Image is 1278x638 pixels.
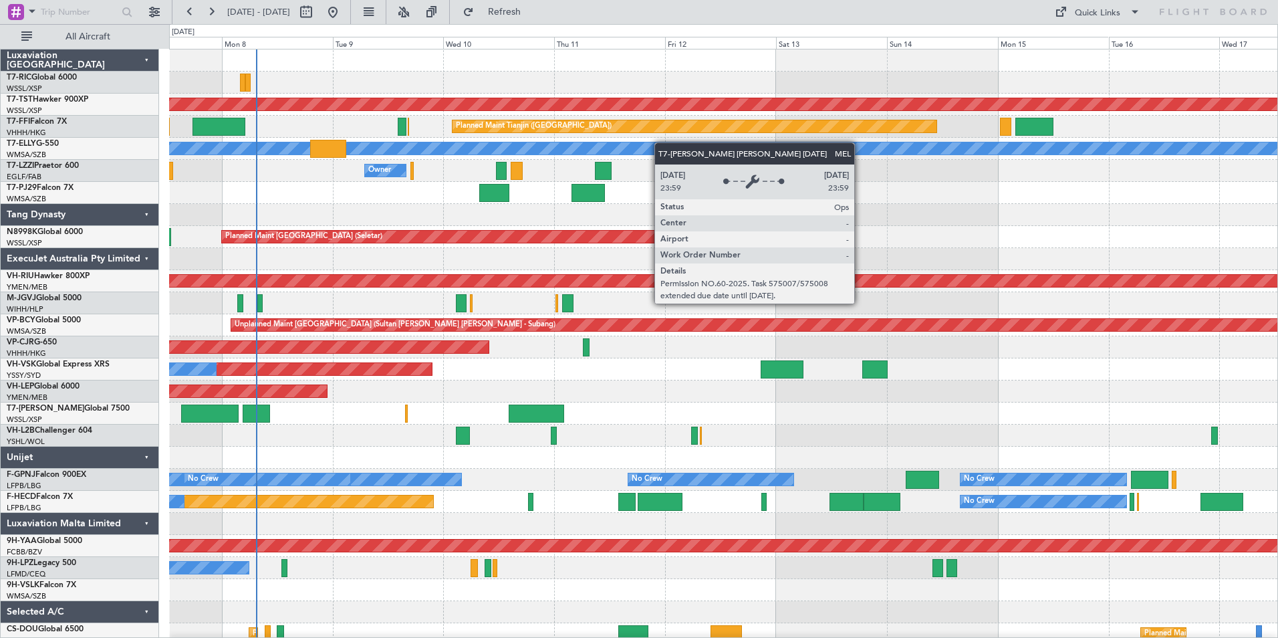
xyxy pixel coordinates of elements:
div: [DATE] [172,27,195,38]
a: YSHL/WOL [7,437,45,447]
a: N8998KGlobal 6000 [7,228,83,236]
button: Refresh [457,1,537,23]
span: F-HECD [7,493,36,501]
a: LFPB/LBG [7,481,41,491]
a: WMSA/SZB [7,326,46,336]
div: No Crew [632,469,662,490]
span: T7-LZZI [7,162,34,170]
a: WMSA/SZB [7,591,46,601]
span: 9H-YAA [7,537,37,545]
a: LFMD/CEQ [7,569,45,579]
a: WMSA/SZB [7,194,46,204]
span: M-JGVJ [7,294,36,302]
button: All Aircraft [15,26,145,47]
div: Owner [368,161,391,181]
span: T7-FFI [7,118,30,126]
div: Planned Maint Tianjin ([GEOGRAPHIC_DATA]) [456,116,612,136]
span: N8998K [7,228,37,236]
div: No Crew [964,469,995,490]
span: VH-RIU [7,272,34,280]
span: VH-VSK [7,360,36,368]
a: EGLF/FAB [7,172,41,182]
a: T7-PJ29Falcon 7X [7,184,74,192]
input: Trip Number [41,2,118,22]
a: WIHH/HLP [7,304,43,314]
a: WSSL/XSP [7,238,42,248]
a: VH-L2BChallenger 604 [7,427,92,435]
div: Mon 15 [998,37,1109,49]
div: No Crew [964,492,995,512]
button: Quick Links [1048,1,1147,23]
a: LFPB/LBG [7,503,41,513]
a: WSSL/XSP [7,106,42,116]
a: VH-VSKGlobal Express XRS [7,360,110,368]
a: T7-[PERSON_NAME]Global 7500 [7,405,130,413]
span: [DATE] - [DATE] [227,6,290,18]
span: T7-RIC [7,74,31,82]
a: T7-FFIFalcon 7X [7,118,67,126]
a: VP-CJRG-650 [7,338,57,346]
span: T7-[PERSON_NAME] [7,405,84,413]
span: T7-PJ29 [7,184,37,192]
a: FCBB/BZV [7,547,42,557]
span: VH-LEP [7,383,34,391]
a: T7-LZZIPraetor 600 [7,162,79,170]
a: F-GPNJFalcon 900EX [7,471,86,479]
a: VHHH/HKG [7,128,46,138]
div: Sat 13 [776,37,887,49]
a: YSSY/SYD [7,370,41,381]
span: 9H-LPZ [7,559,33,567]
a: VH-LEPGlobal 6000 [7,383,80,391]
a: T7-ELLYG-550 [7,140,59,148]
a: YMEN/MEB [7,282,47,292]
a: T7-TSTHawker 900XP [7,96,88,104]
div: Fri 12 [665,37,776,49]
span: Refresh [477,7,533,17]
a: YMEN/MEB [7,393,47,403]
div: Quick Links [1075,7,1120,20]
a: WSSL/XSP [7,84,42,94]
a: VHHH/HKG [7,348,46,358]
div: Planned Maint [GEOGRAPHIC_DATA] (Seletar) [225,227,382,247]
a: 9H-VSLKFalcon 7X [7,581,76,589]
div: Unplanned Maint [GEOGRAPHIC_DATA] (Sultan [PERSON_NAME] [PERSON_NAME] - Subang) [235,315,555,335]
div: Wed 10 [443,37,554,49]
a: 9H-LPZLegacy 500 [7,559,76,567]
span: F-GPNJ [7,471,35,479]
span: T7-TST [7,96,33,104]
span: CS-DOU [7,625,38,633]
span: VP-CJR [7,338,34,346]
span: T7-ELLY [7,140,36,148]
a: WSSL/XSP [7,415,42,425]
div: Thu 11 [554,37,665,49]
span: VP-BCY [7,316,35,324]
div: No Crew [188,469,219,490]
a: F-HECDFalcon 7X [7,493,73,501]
a: 9H-YAAGlobal 5000 [7,537,82,545]
a: M-JGVJGlobal 5000 [7,294,82,302]
div: Sun 14 [887,37,998,49]
span: VH-L2B [7,427,35,435]
a: CS-DOUGlobal 6500 [7,625,84,633]
div: Tue 9 [333,37,444,49]
span: All Aircraft [35,32,141,41]
div: Tue 16 [1109,37,1220,49]
a: VP-BCYGlobal 5000 [7,316,81,324]
a: WMSA/SZB [7,150,46,160]
a: VH-RIUHawker 800XP [7,272,90,280]
a: T7-RICGlobal 6000 [7,74,77,82]
div: Mon 8 [222,37,333,49]
span: 9H-VSLK [7,581,39,589]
